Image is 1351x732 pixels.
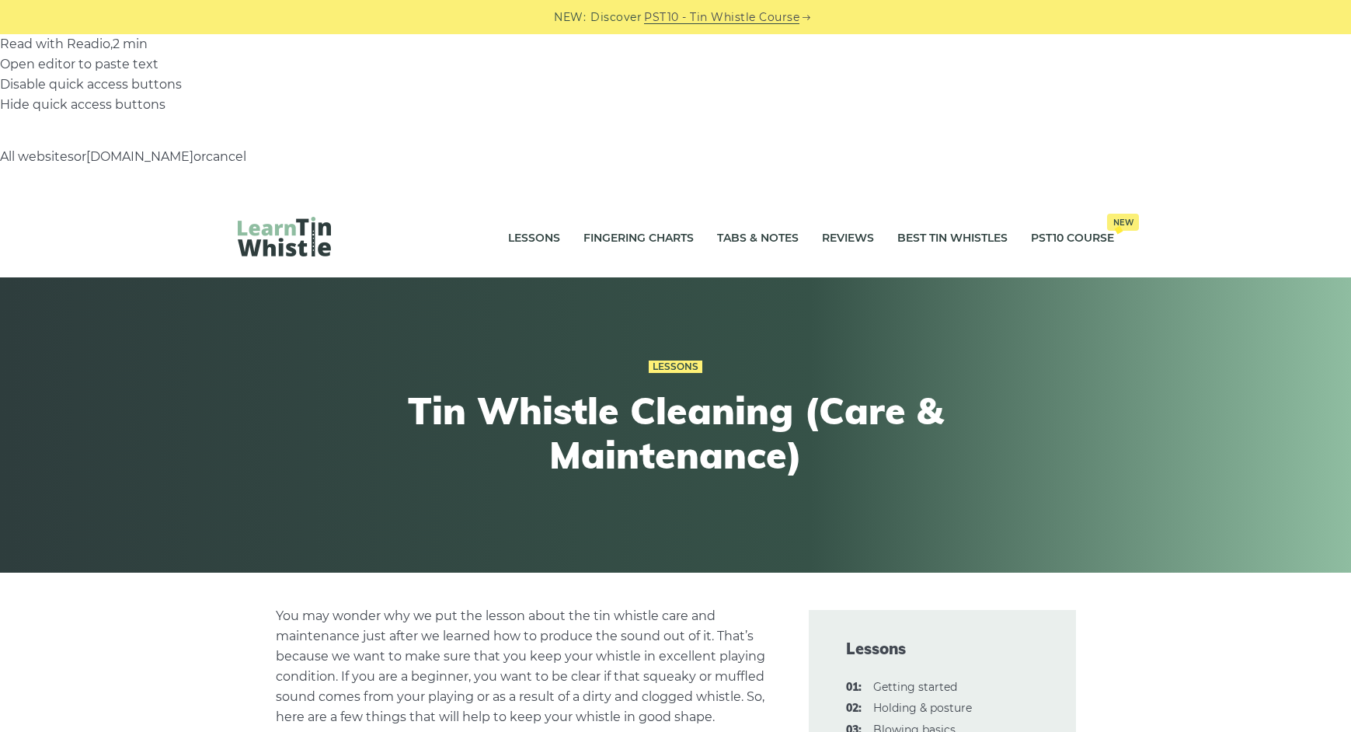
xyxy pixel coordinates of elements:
[717,218,799,257] a: Tabs & Notes
[390,389,962,478] h1: Tin Whistle Cleaning (Care & Maintenance)
[276,606,771,727] p: You may wonder why we put the lesson about the tin whistle care and maintenance just after we lea...
[1031,218,1114,257] a: PST10 CourseNew
[508,218,560,257] a: Lessons
[873,701,972,715] a: 02:Holding & posture
[583,218,694,257] a: Fingering Charts
[846,678,862,697] span: 01:
[238,217,331,256] img: LearnTinWhistle.com
[846,638,1039,660] span: Lessons
[86,149,193,164] a: [DOMAIN_NAME]
[873,680,957,694] a: 01:Getting started
[822,218,874,257] a: Reviews
[206,149,246,164] a: cancel
[1107,214,1139,231] span: New
[897,218,1008,257] a: Best Tin Whistles
[113,37,148,51] span: 2 min
[846,699,862,718] span: 02:
[649,361,702,373] a: Lessons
